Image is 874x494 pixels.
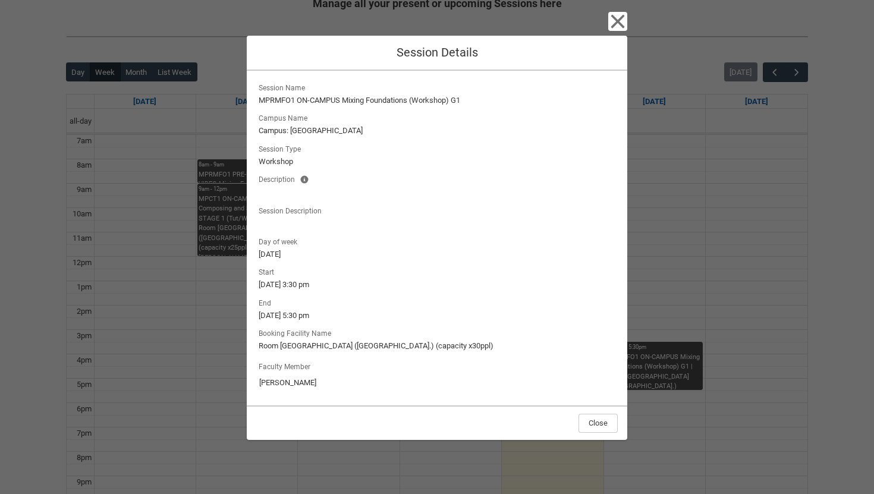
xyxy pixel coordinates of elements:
lightning-formatted-text: [DATE] [259,248,615,260]
span: Session Type [259,141,306,155]
span: Day of week [259,234,302,247]
button: Close [608,12,627,31]
span: End [259,295,276,309]
span: Start [259,265,279,278]
lightning-formatted-text: Campus: [GEOGRAPHIC_DATA] [259,125,615,137]
span: Session Description [259,203,326,216]
lightning-formatted-text: [DATE] 3:30 pm [259,279,615,291]
span: Campus Name [259,111,312,124]
span: Booking Facility Name [259,326,336,339]
lightning-formatted-text: [DATE] 5:30 pm [259,310,615,322]
lightning-formatted-text: MPRMFO1 ON-CAMPUS Mixing Foundations (Workshop) G1 [259,95,615,106]
label: Faculty Member [259,359,315,372]
span: Session Details [397,45,478,59]
lightning-formatted-text: Workshop [259,156,615,168]
lightning-formatted-text: Room [GEOGRAPHIC_DATA] ([GEOGRAPHIC_DATA].) (capacity x30ppl) [259,340,615,352]
span: Session Name [259,80,310,93]
span: Description [259,172,300,185]
button: Close [579,414,618,433]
